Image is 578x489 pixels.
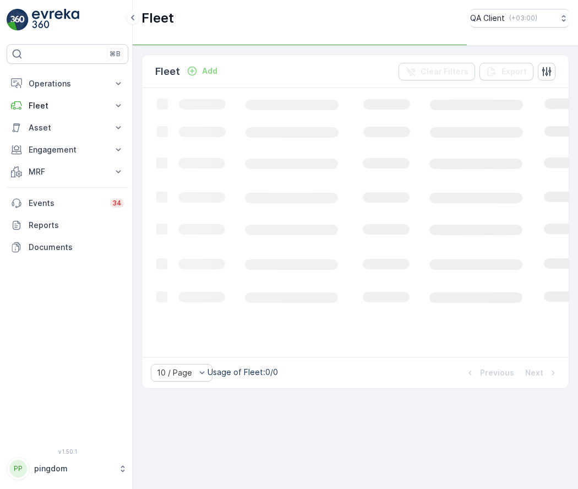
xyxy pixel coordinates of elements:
[7,139,128,161] button: Engagement
[202,66,217,77] p: Add
[7,214,128,236] a: Reports
[208,367,278,378] p: Usage of Fleet : 0/0
[29,242,124,253] p: Documents
[524,366,560,379] button: Next
[182,64,222,78] button: Add
[34,463,113,474] p: pingdom
[7,457,128,480] button: PPpingdom
[141,9,174,27] p: Fleet
[464,366,515,379] button: Previous
[501,66,527,77] p: Export
[509,14,537,23] p: ( +03:00 )
[421,66,468,77] p: Clear Filters
[7,192,128,214] a: Events34
[112,199,122,208] p: 34
[29,144,106,155] p: Engagement
[7,95,128,117] button: Fleet
[7,117,128,139] button: Asset
[7,236,128,258] a: Documents
[29,198,103,209] p: Events
[480,367,514,378] p: Previous
[7,448,128,455] span: v 1.50.1
[399,63,475,80] button: Clear Filters
[7,9,29,31] img: logo
[7,161,128,183] button: MRF
[29,166,106,177] p: MRF
[479,63,533,80] button: Export
[9,460,27,477] div: PP
[29,78,106,89] p: Operations
[470,13,505,24] p: QA Client
[29,122,106,133] p: Asset
[470,9,569,28] button: QA Client(+03:00)
[7,73,128,95] button: Operations
[110,50,121,58] p: ⌘B
[29,100,106,111] p: Fleet
[29,220,124,231] p: Reports
[32,9,79,31] img: logo_light-DOdMpM7g.png
[155,64,180,79] p: Fleet
[525,367,543,378] p: Next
